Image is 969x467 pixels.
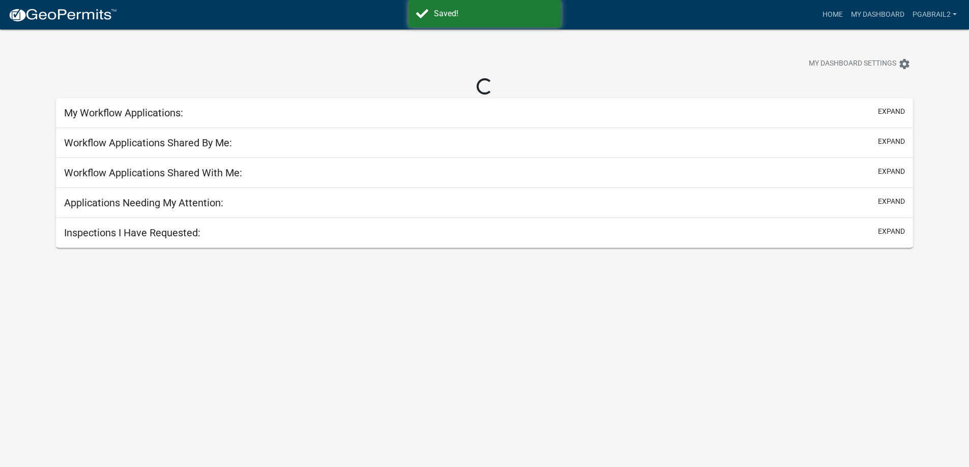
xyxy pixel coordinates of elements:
[801,54,919,74] button: My Dashboard Settingssettings
[878,136,905,147] button: expand
[818,5,847,24] a: Home
[64,197,223,209] h5: Applications Needing My Attention:
[898,58,911,70] i: settings
[64,107,183,119] h5: My Workflow Applications:
[847,5,908,24] a: My Dashboard
[64,227,200,239] h5: Inspections I Have Requested:
[878,106,905,117] button: expand
[64,167,242,179] h5: Workflow Applications Shared With Me:
[878,196,905,207] button: expand
[64,137,232,149] h5: Workflow Applications Shared By Me:
[878,166,905,177] button: expand
[878,226,905,237] button: expand
[809,58,896,70] span: My Dashboard Settings
[908,5,961,24] a: PGabrail2
[434,8,553,20] div: Saved!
